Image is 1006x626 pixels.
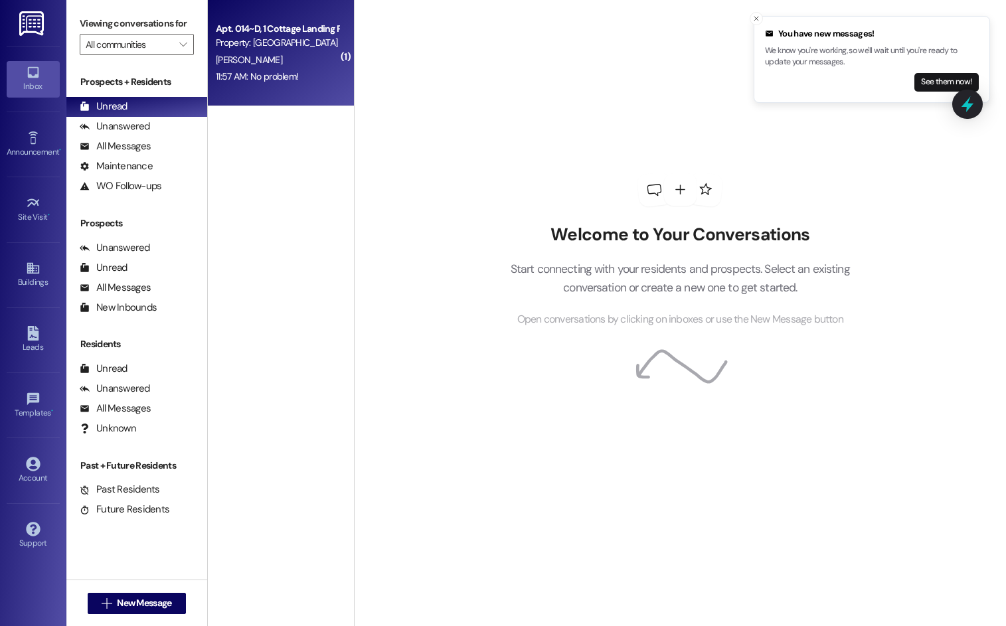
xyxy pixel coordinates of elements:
i:  [179,39,187,50]
div: Apt. 014~D, 1 Cottage Landing Properties LLC [216,22,339,36]
p: Start connecting with your residents and prospects. Select an existing conversation or create a n... [490,260,870,297]
h2: Welcome to Your Conversations [490,224,870,246]
div: All Messages [80,402,151,416]
p: We know you're working, so we'll wait until you're ready to update your messages. [765,45,979,68]
div: WO Follow-ups [80,179,161,193]
button: See them now! [914,73,979,92]
div: Unanswered [80,119,150,133]
i:  [102,598,112,609]
div: Unanswered [80,382,150,396]
div: Prospects [66,216,207,230]
div: Unread [80,362,127,376]
div: Future Residents [80,503,169,516]
span: • [51,406,53,416]
div: Unanswered [80,241,150,255]
button: Close toast [750,12,763,25]
button: New Message [88,593,186,614]
div: Unread [80,261,127,275]
a: Leads [7,322,60,358]
a: Inbox [7,61,60,97]
input: All communities [86,34,173,55]
div: All Messages [80,281,151,295]
span: • [48,210,50,220]
a: Account [7,453,60,489]
div: Past Residents [80,483,160,497]
a: Site Visit • [7,192,60,228]
div: 11:57 AM: No problem! [216,70,298,82]
div: You have new messages! [765,27,979,40]
div: Past + Future Residents [66,459,207,473]
div: Prospects + Residents [66,75,207,89]
span: Open conversations by clicking on inboxes or use the New Message button [517,311,843,328]
label: Viewing conversations for [80,13,194,34]
img: ResiDesk Logo [19,11,46,36]
div: All Messages [80,139,151,153]
span: New Message [117,596,171,610]
a: Support [7,518,60,554]
div: New Inbounds [80,301,157,315]
div: Unknown [80,422,136,435]
div: Property: [GEOGRAPHIC_DATA] [GEOGRAPHIC_DATA] [216,36,339,50]
div: Residents [66,337,207,351]
span: [PERSON_NAME] [216,54,282,66]
div: Unread [80,100,127,114]
a: Templates • [7,388,60,424]
span: • [59,145,61,155]
a: Buildings [7,257,60,293]
div: Maintenance [80,159,153,173]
